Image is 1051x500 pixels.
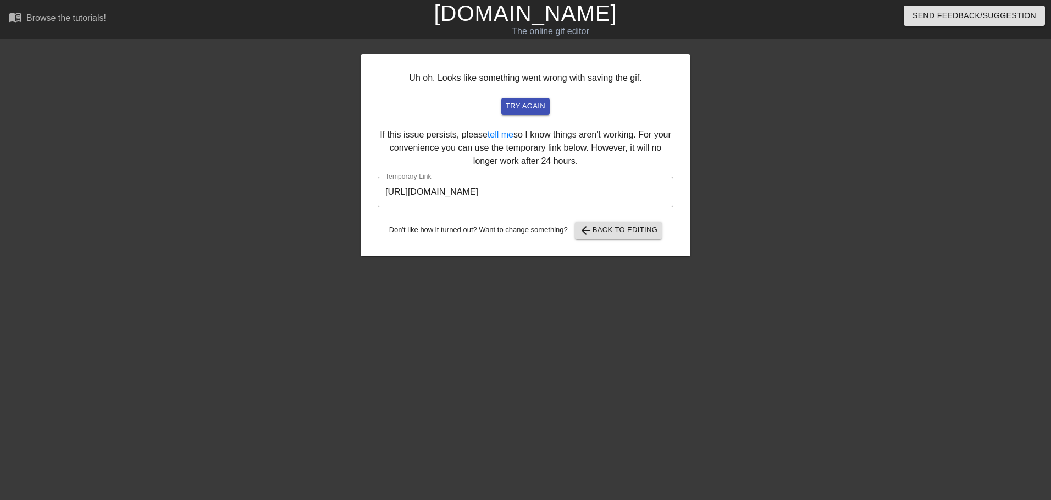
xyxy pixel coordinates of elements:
[434,1,617,25] a: [DOMAIN_NAME]
[912,9,1036,23] span: Send Feedback/Suggestion
[9,10,22,24] span: menu_book
[904,6,1045,26] button: Send Feedback/Suggestion
[378,177,673,207] input: bare
[9,10,106,28] a: Browse the tutorials!
[579,224,658,237] span: Back to Editing
[579,224,593,237] span: arrow_back
[356,25,745,38] div: The online gif editor
[488,130,513,139] a: tell me
[501,98,550,115] button: try again
[506,100,545,113] span: try again
[378,222,673,239] div: Don't like how it turned out? Want to change something?
[361,54,690,256] div: Uh oh. Looks like something went wrong with saving the gif. If this issue persists, please so I k...
[26,13,106,23] div: Browse the tutorials!
[575,222,662,239] button: Back to Editing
